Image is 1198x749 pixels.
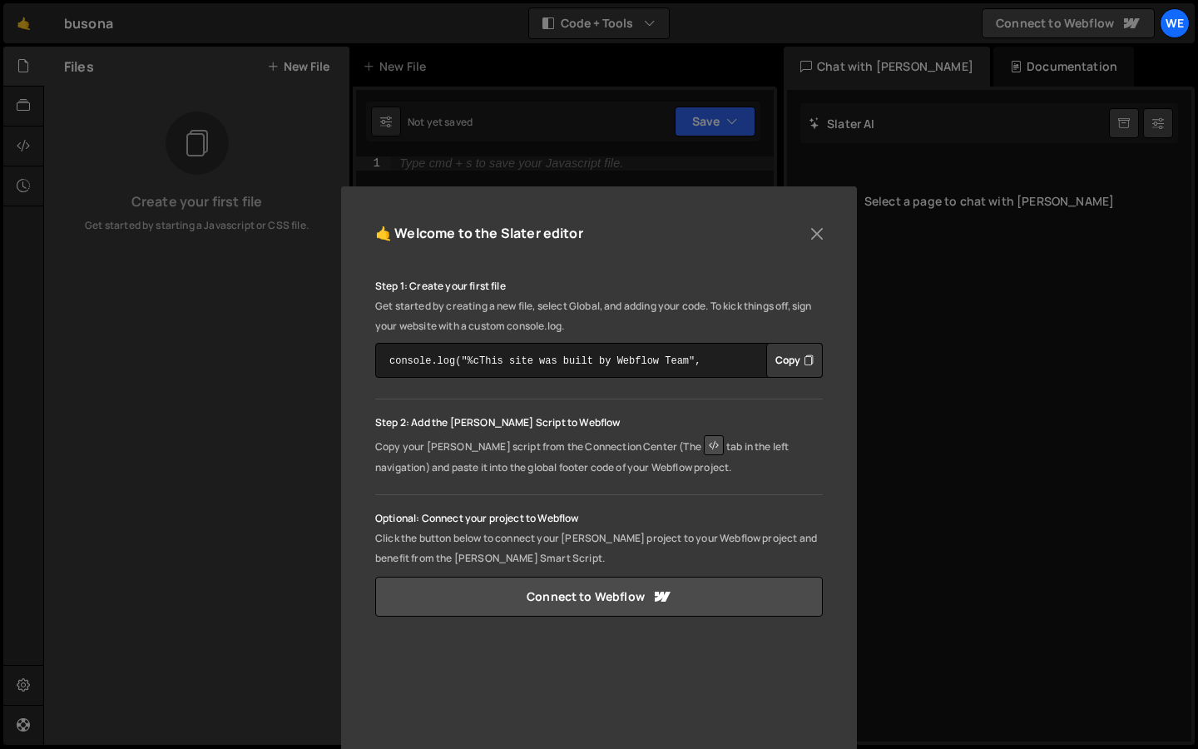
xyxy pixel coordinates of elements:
p: Click the button below to connect your [PERSON_NAME] project to your Webflow project and benefit ... [375,528,823,568]
div: Button group with nested dropdown [766,343,823,378]
button: Close [804,221,829,246]
a: Connect to Webflow [375,577,823,617]
h5: 🤙 Welcome to the Slater editor [375,221,583,246]
textarea: console.log("%cThis site was built by Webflow Team", "background:blue;color:#fff;padding: 8px;"); [375,343,823,378]
p: Step 1: Create your first file [375,276,823,296]
p: Get started by creating a new file, select Global, and adding your code. To kick things off, sign... [375,296,823,336]
p: Optional: Connect your project to Webflow [375,508,823,528]
p: Step 2: Add the [PERSON_NAME] Script to Webflow [375,413,823,433]
p: Copy your [PERSON_NAME] script from the Connection Center (The tab in the left navigation) and pa... [375,433,823,478]
a: We [1160,8,1190,38]
button: Copy [766,343,823,378]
